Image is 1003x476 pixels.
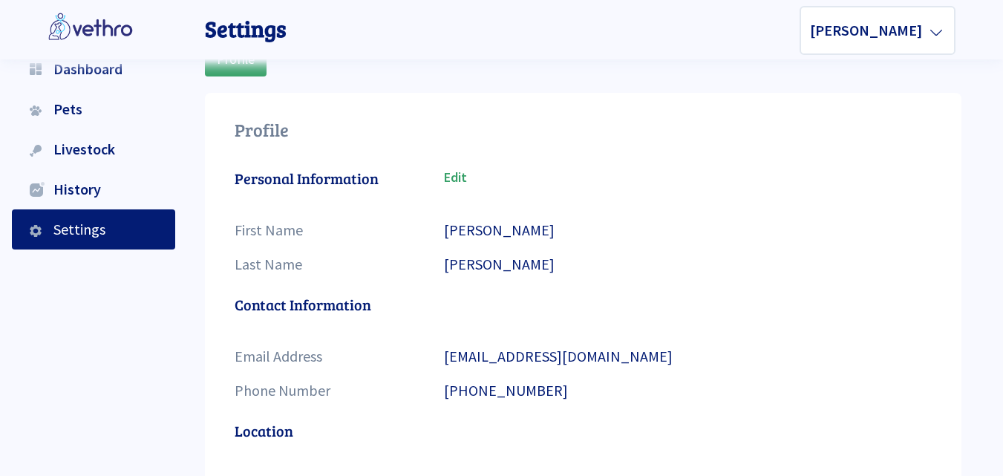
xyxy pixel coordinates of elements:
div: [EMAIL_ADDRESS][DOMAIN_NAME] [444,345,932,368]
span: Settings [45,220,105,238]
a: Edit [444,167,932,189]
p: Contact Information [235,293,932,316]
div: First Name [235,219,444,241]
span: Livestock [45,140,115,158]
span: History [48,180,101,198]
p: Profile [235,105,932,155]
p: Location [235,420,932,442]
p: [PERSON_NAME] [810,21,928,39]
span: Pets [45,100,82,118]
span: Dashboard [45,59,122,78]
div: [PERSON_NAME] [444,253,932,276]
div: [PHONE_NUMBER] [444,379,932,402]
div: Settings [205,13,287,43]
p: Personal Information [235,167,444,189]
div: Phone Number [235,379,444,402]
div: [PERSON_NAME] [444,219,932,241]
div: Email Address [235,345,444,368]
div: Last Name [235,253,444,276]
